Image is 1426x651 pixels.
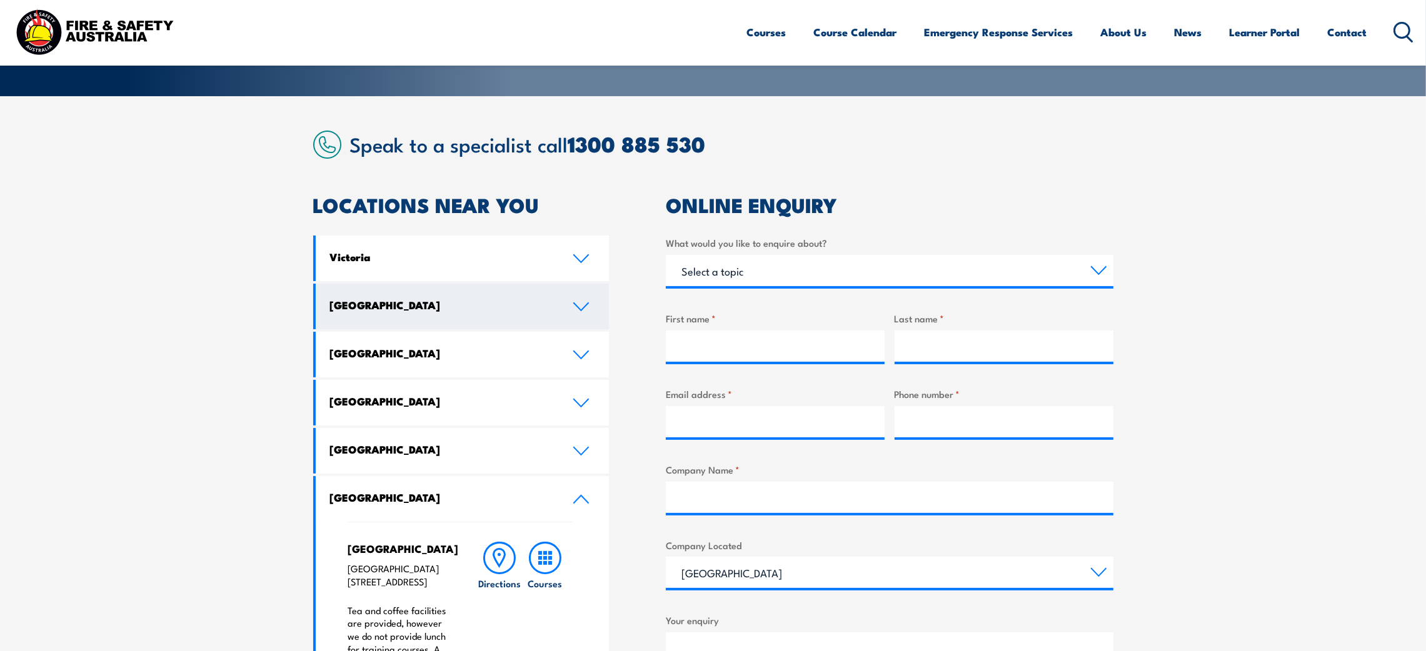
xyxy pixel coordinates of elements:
h6: Courses [528,577,562,590]
label: First name [666,311,885,325]
h6: Directions [478,577,521,590]
a: News [1175,16,1202,49]
h4: [GEOGRAPHIC_DATA] [330,346,554,360]
a: Courses [747,16,786,49]
a: [GEOGRAPHIC_DATA] [316,332,610,377]
h4: [GEOGRAPHIC_DATA] [348,542,453,555]
a: [GEOGRAPHIC_DATA] [316,284,610,329]
a: Course Calendar [814,16,897,49]
h2: LOCATIONS NEAR YOU [313,196,610,213]
a: Emergency Response Services [925,16,1073,49]
p: [GEOGRAPHIC_DATA] [STREET_ADDRESS] [348,562,453,589]
label: What would you like to enquire about? [666,236,1113,250]
label: Company Name [666,462,1113,477]
h4: [GEOGRAPHIC_DATA] [330,394,554,408]
a: Contact [1328,16,1367,49]
h2: Speak to a specialist call [350,132,1113,155]
h4: [GEOGRAPHIC_DATA] [330,490,554,504]
label: Last name [895,311,1113,325]
h4: [GEOGRAPHIC_DATA] [330,298,554,312]
a: 1300 885 530 [568,127,706,160]
a: Victoria [316,236,610,281]
label: Company Located [666,538,1113,552]
label: Your enquiry [666,613,1113,627]
h2: ONLINE ENQUIRY [666,196,1113,213]
a: [GEOGRAPHIC_DATA] [316,380,610,425]
h4: [GEOGRAPHIC_DATA] [330,442,554,456]
a: [GEOGRAPHIC_DATA] [316,476,610,522]
h4: Victoria [330,250,554,264]
a: Learner Portal [1230,16,1300,49]
a: [GEOGRAPHIC_DATA] [316,428,610,474]
label: Phone number [895,387,1113,401]
a: About Us [1101,16,1147,49]
label: Email address [666,387,885,401]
